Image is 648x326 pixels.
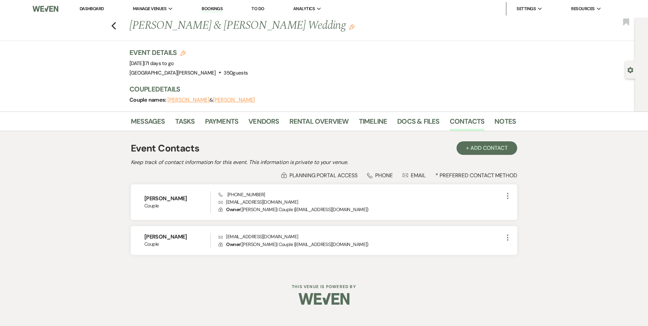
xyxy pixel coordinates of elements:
[367,172,393,179] div: Phone
[226,206,240,212] span: Owner
[144,233,210,241] h6: [PERSON_NAME]
[213,97,255,103] button: [PERSON_NAME]
[450,116,485,131] a: Contacts
[289,116,349,131] a: Rental Overview
[167,97,209,103] button: [PERSON_NAME]
[224,69,248,76] span: 350 guests
[144,195,210,202] h6: [PERSON_NAME]
[397,116,439,131] a: Docs & Files
[144,241,210,248] span: Couple
[131,116,165,131] a: Messages
[129,60,174,67] span: [DATE]
[226,241,240,247] span: Owner
[494,116,516,131] a: Notes
[129,84,509,94] h3: Couple Details
[248,116,279,131] a: Vendors
[129,18,433,34] h1: [PERSON_NAME] & [PERSON_NAME] Wedding
[359,116,387,131] a: Timeline
[293,5,315,12] span: Analytics
[517,5,536,12] span: Settings
[627,66,633,73] button: Open lead details
[33,2,58,16] img: Weven Logo
[251,6,264,12] a: To Do
[202,6,223,12] a: Bookings
[403,172,426,179] div: Email
[129,48,248,57] h3: Event Details
[131,141,199,156] h1: Event Contacts
[131,158,517,166] h2: Keep track of contact information for this event. This information is private to your venue.
[167,97,255,103] span: &
[349,24,355,30] button: Edit
[281,172,357,179] div: Planning Portal Access
[219,233,504,240] p: [EMAIL_ADDRESS][DOMAIN_NAME]
[144,202,210,209] span: Couple
[299,287,349,311] img: Weven Logo
[175,116,195,131] a: Tasks
[219,206,504,213] p: ( [PERSON_NAME] | Couple | [EMAIL_ADDRESS][DOMAIN_NAME] )
[80,6,104,12] a: Dashboard
[129,69,216,76] span: [GEOGRAPHIC_DATA][PERSON_NAME]
[219,241,504,248] p: ( [PERSON_NAME] | Couple | [EMAIL_ADDRESS][DOMAIN_NAME] )
[571,5,594,12] span: Resources
[131,172,517,179] div: * Preferred Contact Method
[133,5,166,12] span: Manage Venues
[144,60,174,67] span: |
[145,60,174,67] span: 71 days to go
[205,116,239,131] a: Payments
[457,141,517,155] button: + Add Contact
[129,96,167,103] span: Couple names:
[219,191,265,198] span: [PHONE_NUMBER]
[219,198,504,206] p: [EMAIL_ADDRESS][DOMAIN_NAME]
